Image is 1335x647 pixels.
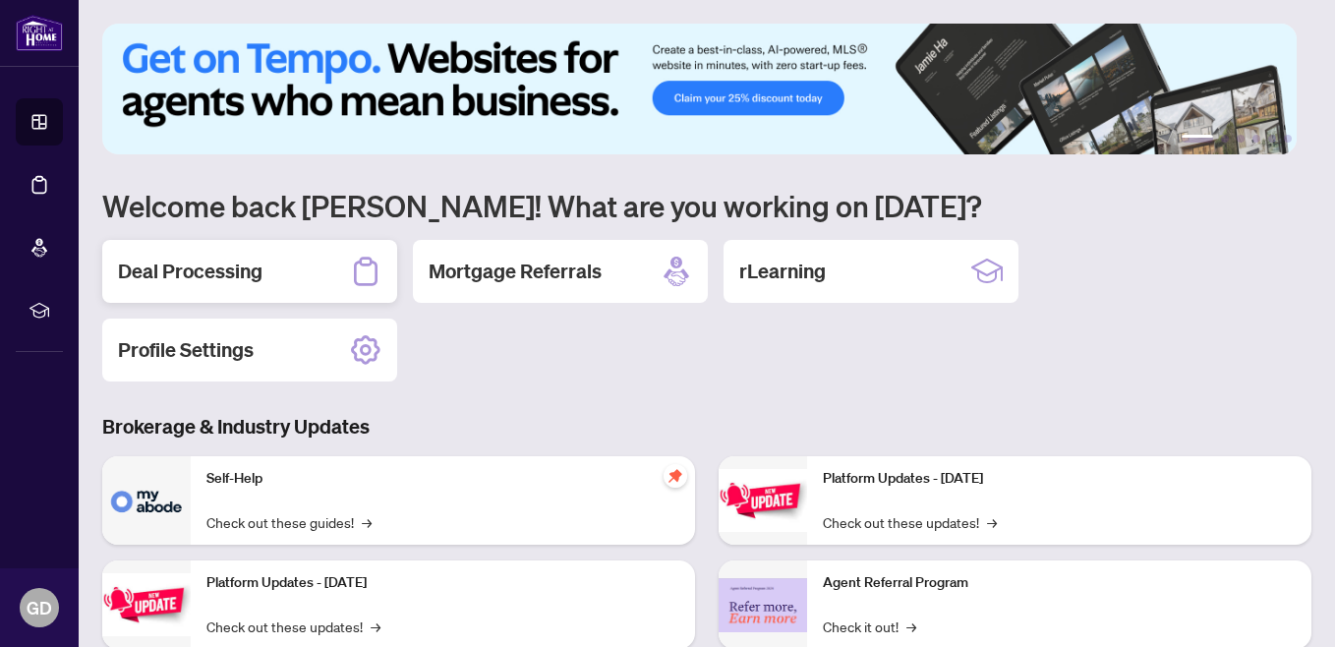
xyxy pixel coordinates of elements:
button: 3 [1237,135,1245,143]
a: Check out these updates!→ [206,616,380,637]
span: pushpin [664,464,687,488]
span: → [371,616,380,637]
button: 2 [1221,135,1229,143]
span: → [987,511,997,533]
button: Open asap [1256,578,1315,637]
span: → [906,616,916,637]
h2: Deal Processing [118,258,262,285]
p: Platform Updates - [DATE] [206,572,679,594]
p: Platform Updates - [DATE] [823,468,1296,490]
img: Platform Updates - June 23, 2025 [719,469,807,531]
a: Check out these updates!→ [823,511,997,533]
p: Agent Referral Program [823,572,1296,594]
button: 1 [1182,135,1213,143]
span: → [362,511,372,533]
button: 6 [1284,135,1292,143]
h2: rLearning [739,258,826,285]
img: Self-Help [102,456,191,545]
img: logo [16,15,63,51]
a: Check it out!→ [823,616,916,637]
h2: Mortgage Referrals [429,258,602,285]
img: Platform Updates - September 16, 2025 [102,573,191,635]
button: 4 [1252,135,1260,143]
button: 5 [1268,135,1276,143]
a: Check out these guides!→ [206,511,372,533]
h2: Profile Settings [118,336,254,364]
h1: Welcome back [PERSON_NAME]! What are you working on [DATE]? [102,187,1311,224]
span: GD [27,594,52,621]
img: Slide 0 [102,24,1297,154]
h3: Brokerage & Industry Updates [102,413,1311,441]
img: Agent Referral Program [719,578,807,632]
p: Self-Help [206,468,679,490]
